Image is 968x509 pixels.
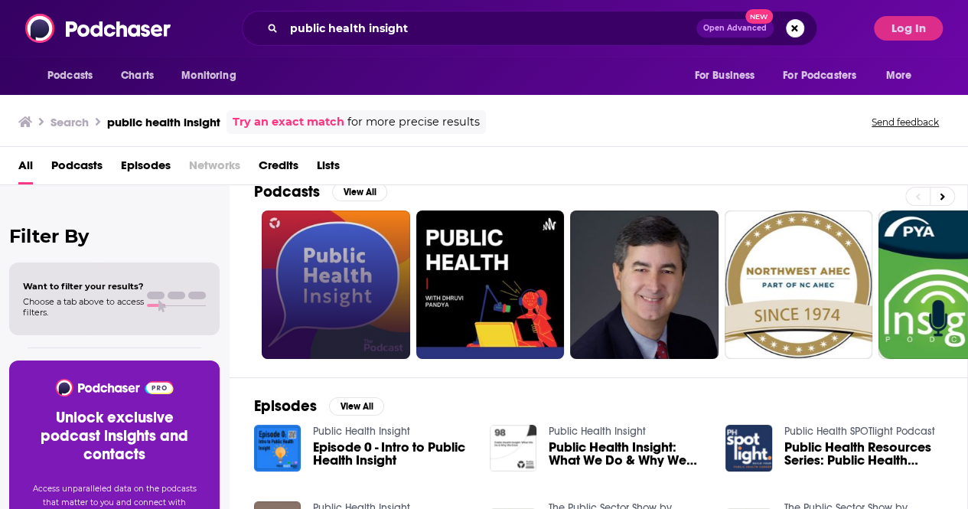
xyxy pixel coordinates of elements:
button: View All [332,183,387,201]
a: Public Health SPOTlight Podcast [784,425,935,438]
h3: Unlock exclusive podcast insights and contacts [28,409,201,464]
a: PodcastsView All [254,182,387,201]
a: Public Health Insight: What We Do & Why We Exist [549,441,707,467]
h2: Episodes [254,396,317,416]
a: Public Health Resources Series: Public Health Insight Podcast, with Leshawn Benedict [784,441,943,467]
img: Podchaser - Follow, Share and Rate Podcasts [54,379,174,396]
h3: public health insight [107,115,220,129]
span: Public Health Resources Series: Public Health Insight Podcast, with [PERSON_NAME] [784,441,943,467]
span: Networks [189,153,240,184]
button: open menu [171,61,256,90]
span: Charts [121,65,154,86]
span: New [745,9,773,24]
h3: Search [51,115,89,129]
span: For Podcasters [783,65,856,86]
img: Public Health Insight: What We Do & Why We Exist [490,425,536,471]
span: For Business [694,65,755,86]
span: for more precise results [347,113,480,131]
button: open menu [773,61,878,90]
span: Monitoring [181,65,236,86]
a: Public Health Insight [549,425,646,438]
button: open menu [683,61,774,90]
a: Try an exact match [233,113,344,131]
span: Want to filter your results? [23,281,144,292]
a: Public Health Insight [313,425,410,438]
span: Choose a tab above to access filters. [23,296,144,318]
img: Public Health Resources Series: Public Health Insight Podcast, with Leshawn Benedict [725,425,772,471]
a: All [18,153,33,184]
a: Credits [259,153,298,184]
input: Search podcasts, credits, & more... [284,16,696,41]
a: EpisodesView All [254,396,384,416]
button: Log In [874,16,943,41]
div: Search podcasts, credits, & more... [242,11,817,46]
button: View All [329,397,384,416]
span: More [886,65,912,86]
a: Charts [111,61,163,90]
a: Episodes [121,153,171,184]
img: Podchaser - Follow, Share and Rate Podcasts [25,14,172,43]
img: Episode 0 - Intro to Public Health Insight [254,425,301,471]
button: open menu [37,61,112,90]
a: Podcasts [51,153,103,184]
h2: Podcasts [254,182,320,201]
span: Open Advanced [703,24,767,32]
span: Podcasts [47,65,93,86]
a: Episode 0 - Intro to Public Health Insight [313,441,471,467]
button: open menu [875,61,931,90]
button: Open AdvancedNew [696,19,774,38]
button: Send feedback [867,116,944,129]
h2: Filter By [9,225,220,247]
a: Lists [317,153,340,184]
